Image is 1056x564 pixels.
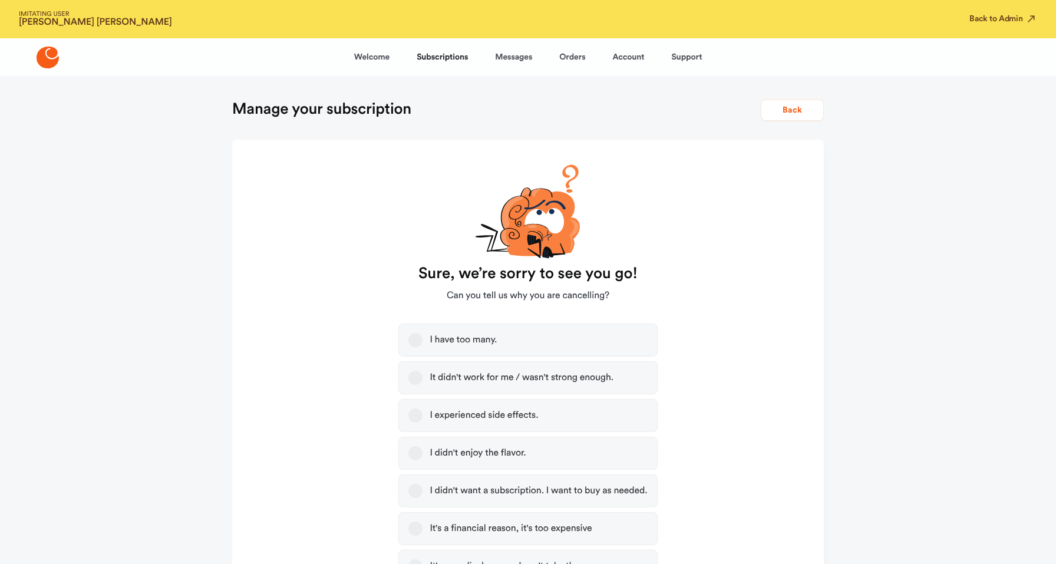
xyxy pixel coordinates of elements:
[559,43,585,71] a: Orders
[430,447,526,459] div: I didn't enjoy the flavor.
[430,334,497,346] div: I have too many.
[430,485,647,497] div: I didn't want a subscription. I want to buy as needed.
[354,43,390,71] a: Welcome
[19,18,172,27] strong: [PERSON_NAME] [PERSON_NAME]
[430,410,538,421] div: I experienced side effects.
[430,372,613,384] div: It didn't work for me / wasn't strong enough.
[761,100,824,121] button: Back
[408,446,423,460] button: I didn't enjoy the flavor.
[417,43,468,71] a: Subscriptions
[671,43,702,71] a: Support
[447,289,609,303] span: Can you tell us why you are cancelling?
[408,408,423,423] button: I experienced side effects.
[408,522,423,536] button: It's a financial reason, it's too expensive
[408,333,423,347] button: I have too many.
[969,13,1037,25] button: Back to Admin
[19,11,172,18] span: IMITATING USER
[408,484,423,498] button: I didn't want a subscription. I want to buy as needed.
[612,43,644,71] a: Account
[495,43,532,71] a: Messages
[418,264,638,283] strong: Sure, we’re sorry to see you go!
[475,161,580,258] img: cartoon-confuse-xvMLqgb5.svg
[408,371,423,385] button: It didn't work for me / wasn't strong enough.
[430,523,592,535] div: It's a financial reason, it's too expensive
[232,100,411,118] h1: Manage your subscription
